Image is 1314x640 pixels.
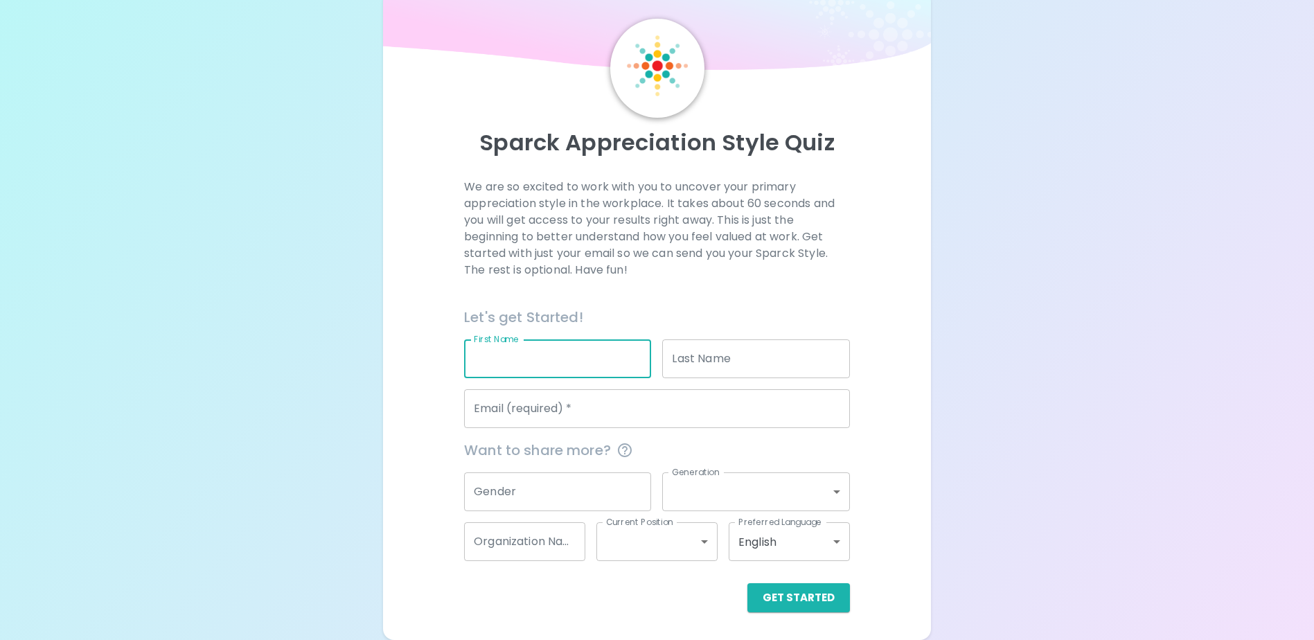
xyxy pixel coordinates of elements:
[729,522,850,561] div: English
[464,439,850,461] span: Want to share more?
[400,129,914,157] p: Sparck Appreciation Style Quiz
[627,35,688,96] img: Sparck Logo
[474,333,519,345] label: First Name
[672,466,720,478] label: Generation
[747,583,850,612] button: Get Started
[606,516,673,528] label: Current Position
[464,306,850,328] h6: Let's get Started!
[464,179,850,278] p: We are so excited to work with you to uncover your primary appreciation style in the workplace. I...
[616,442,633,459] svg: This information is completely confidential and only used for aggregated appreciation studies at ...
[738,516,822,528] label: Preferred Language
